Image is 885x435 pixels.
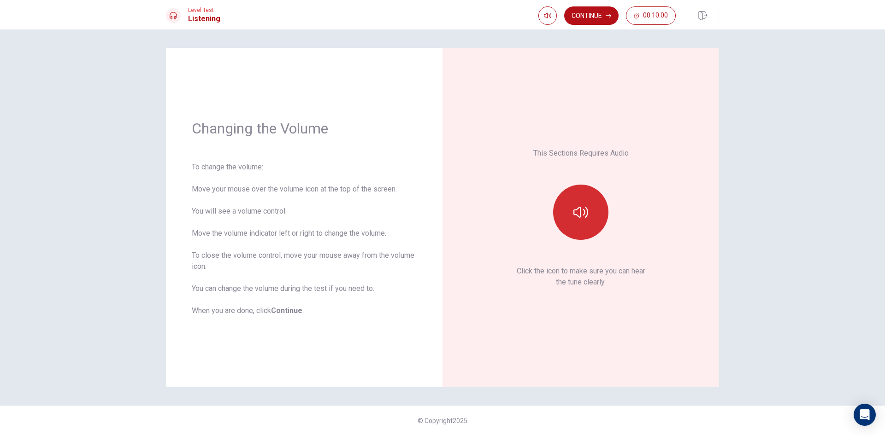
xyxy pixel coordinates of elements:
[643,12,668,19] span: 00:10:00
[626,6,676,25] button: 00:10:00
[533,148,629,159] p: This Sections Requires Audio
[854,404,876,426] div: Open Intercom Messenger
[418,417,467,424] span: © Copyright 2025
[517,266,645,288] p: Click the icon to make sure you can hear the tune clearly.
[192,162,417,316] div: To change the volume: Move your mouse over the volume icon at the top of the screen. You will see...
[564,6,619,25] button: Continue
[188,7,220,13] span: Level Test
[192,119,417,138] h1: Changing the Volume
[271,306,302,315] b: Continue
[188,13,220,24] h1: Listening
